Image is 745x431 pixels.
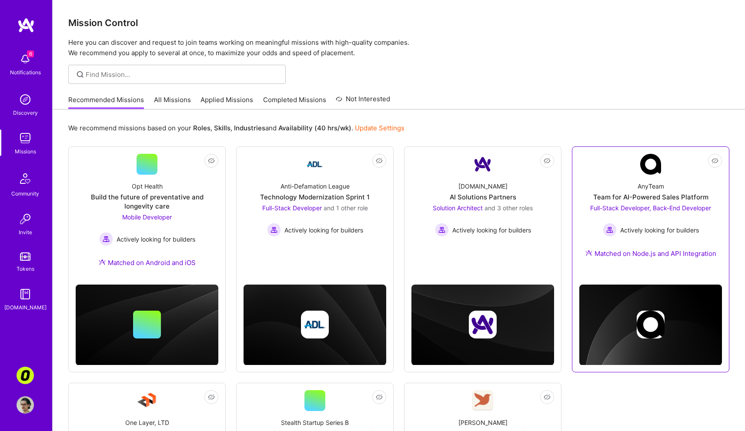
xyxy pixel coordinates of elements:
div: Community [11,189,39,198]
i: icon EyeClosed [208,157,215,164]
img: Actively looking for builders [603,223,617,237]
a: User Avatar [14,396,36,414]
img: teamwork [17,129,34,147]
span: Actively looking for builders [452,225,531,235]
a: Company LogoAnti-Defamation LeagueTechnology Modernization Sprint 1Full-Stack Developer and 1 oth... [244,154,386,256]
img: Company logo [469,311,497,338]
img: Ateam Purple Icon [585,249,592,256]
img: logo [17,17,35,33]
img: Community [15,168,36,189]
i: icon EyeClosed [544,394,551,401]
img: Company Logo [304,154,325,175]
i: icon EyeClosed [208,394,215,401]
a: Recommended Missions [68,95,144,109]
p: We recommend missions based on your , , and . [68,123,404,133]
img: Company logo [637,311,665,338]
img: Actively looking for builders [267,223,281,237]
b: Industries [234,124,265,132]
img: Invite [17,210,34,228]
a: Update Settings [355,124,404,132]
a: Company LogoAnyTeamTeam for AI-Powered Sales PlatformFull-Stack Developer, Back-End Developer Act... [579,154,722,269]
span: Solution Architect [433,204,483,212]
img: Actively looking for builders [435,223,449,237]
a: Completed Missions [263,95,326,109]
div: Technology Modernization Sprint 1 [260,192,370,202]
a: Opt HealthBuild the future of preventative and longevity careMobile Developer Actively looking fo... [76,154,218,278]
span: Full-Stack Developer [262,204,322,212]
span: Actively looking for builders [620,225,699,235]
img: Ateam Purple Icon [99,259,106,265]
span: and 1 other role [324,204,368,212]
div: Missions [15,147,36,156]
img: Company Logo [472,390,493,411]
div: Tokens [17,264,34,273]
h3: Mission Control [68,17,729,28]
img: Corner3: Building an AI User Researcher [17,367,34,384]
div: Matched on Node.js and API Integration [585,249,716,258]
div: Stealth Startup Series B [281,418,349,427]
img: cover [244,285,386,365]
img: User Avatar [17,396,34,414]
div: Team for AI-Powered Sales Platform [593,192,708,202]
p: Here you can discover and request to join teams working on meaningful missions with high-quality ... [68,37,729,58]
b: Roles [193,124,210,132]
img: cover [579,285,722,365]
i: icon EyeClosed [376,157,383,164]
span: and 3 other roles [484,204,533,212]
b: Skills [214,124,231,132]
div: [DOMAIN_NAME] [4,303,47,312]
img: guide book [17,285,34,303]
a: Company Logo[DOMAIN_NAME]AI Solutions PartnersSolution Architect and 3 other rolesActively lookin... [411,154,554,256]
span: Actively looking for builders [284,225,363,235]
b: Availability (40 hrs/wk) [278,124,351,132]
div: Build the future of preventative and longevity care [76,192,218,211]
span: Actively looking for builders [117,235,195,244]
img: cover [76,285,218,365]
span: Full-Stack Developer, Back-End Developer [590,204,711,212]
a: Corner3: Building an AI User Researcher [14,367,36,384]
div: [DOMAIN_NAME] [458,182,508,191]
span: 6 [27,50,34,57]
span: Mobile Developer [122,213,172,221]
i: icon EyeClosed [712,157,718,164]
div: Matched on Android and iOS [99,258,196,267]
i: icon SearchGrey [75,70,85,80]
img: Company Logo [640,154,661,175]
img: Company Logo [472,154,493,175]
div: One Layer, LTD [125,418,169,427]
a: Not Interested [336,94,390,109]
div: Anti-Defamation League [281,182,350,191]
div: [PERSON_NAME] [458,418,508,427]
a: Applied Missions [200,95,253,109]
img: cover [411,285,554,365]
img: Company logo [301,311,329,338]
img: Company Logo [137,390,157,411]
div: AnyTeam [638,182,664,191]
i: icon EyeClosed [544,157,551,164]
a: All Missions [154,95,191,109]
img: tokens [20,252,30,261]
img: bell [17,50,34,68]
div: Discovery [13,108,38,117]
div: Invite [19,228,32,237]
input: Find Mission... [86,70,279,79]
div: Opt Health [132,182,163,191]
div: AI Solutions Partners [450,192,516,202]
img: Actively looking for builders [99,232,113,246]
div: Notifications [10,68,41,77]
i: icon EyeClosed [376,394,383,401]
img: discovery [17,91,34,108]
